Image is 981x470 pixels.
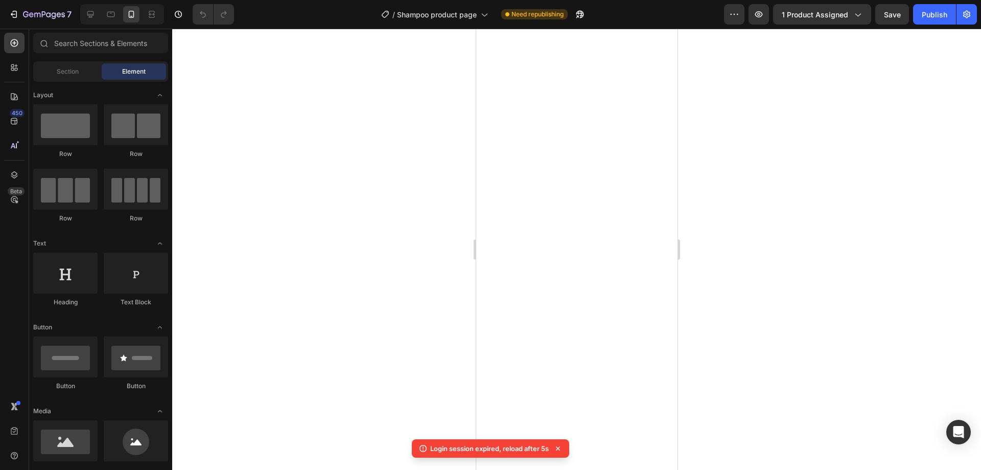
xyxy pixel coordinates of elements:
[33,407,51,416] span: Media
[884,10,901,19] span: Save
[104,298,168,307] div: Text Block
[104,214,168,223] div: Row
[392,9,395,20] span: /
[476,29,678,470] iframe: Design area
[33,149,98,159] div: Row
[782,9,848,20] span: 1 product assigned
[397,9,477,20] span: Shampoo product page
[193,4,234,25] div: Undo/Redo
[152,87,168,103] span: Toggle open
[33,214,98,223] div: Row
[33,239,46,248] span: Text
[33,382,98,391] div: Button
[104,382,168,391] div: Button
[875,4,909,25] button: Save
[8,187,25,195] div: Beta
[773,4,871,25] button: 1 product assigned
[122,67,146,76] span: Element
[946,420,971,444] div: Open Intercom Messenger
[152,235,168,252] span: Toggle open
[922,9,947,20] div: Publish
[511,10,564,19] span: Need republishing
[33,323,52,332] span: Button
[913,4,956,25] button: Publish
[152,403,168,419] span: Toggle open
[33,91,53,100] span: Layout
[4,4,76,25] button: 7
[104,149,168,159] div: Row
[10,109,25,117] div: 450
[430,443,549,454] p: Login session expired, reload after 5s
[33,33,168,53] input: Search Sections & Elements
[33,298,98,307] div: Heading
[57,67,79,76] span: Section
[152,319,168,335] span: Toggle open
[67,8,72,20] p: 7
